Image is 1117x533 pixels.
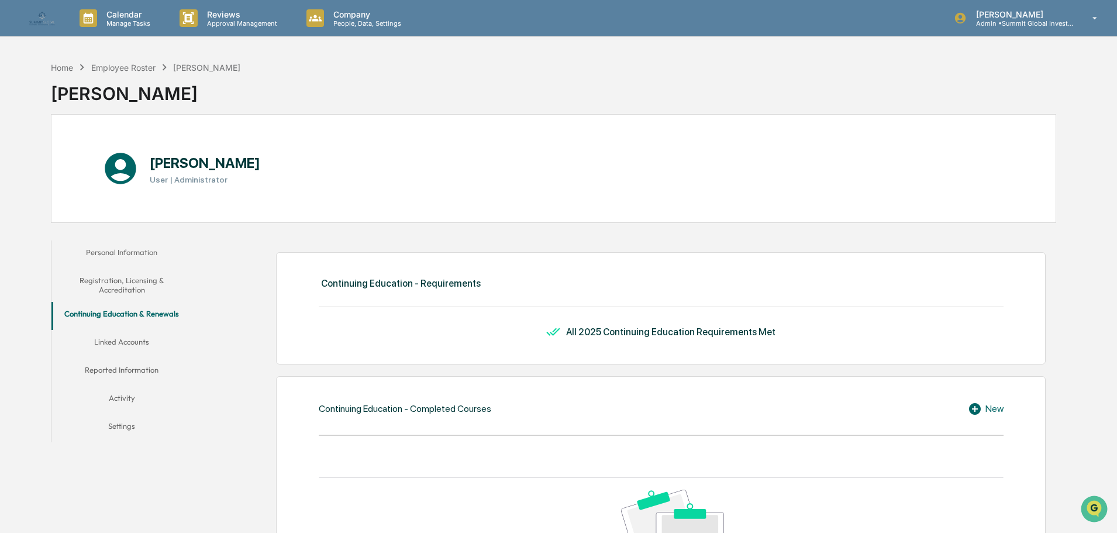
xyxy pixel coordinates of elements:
[116,198,142,207] span: Pylon
[40,90,192,101] div: Start new chat
[7,143,80,164] a: 🖐️Preclearance
[82,198,142,207] a: Powered byPylon
[319,403,491,414] div: Continuing Education - Completed Courses
[51,269,192,302] button: Registration, Licensing & Accreditation
[51,330,192,358] button: Linked Accounts
[23,147,75,159] span: Preclearance
[321,278,481,289] div: Continuing Education - Requirements
[198,19,283,27] p: Approval Management
[51,63,73,73] div: Home
[1080,494,1111,526] iframe: Open customer support
[85,149,94,158] div: 🗄️
[566,326,775,338] div: All 2025 Continuing Education Requirements Met
[199,93,213,107] button: Start new chat
[91,63,156,73] div: Employee Roster
[51,358,192,386] button: Reported Information
[967,9,1075,19] p: [PERSON_NAME]
[97,19,156,27] p: Manage Tasks
[967,19,1075,27] p: Admin • Summit Global Investments
[28,9,56,27] img: logo
[12,25,213,43] p: How can we help?
[7,165,78,186] a: 🔎Data Lookup
[150,154,260,171] h1: [PERSON_NAME]
[97,9,156,19] p: Calendar
[12,149,21,158] div: 🖐️
[324,19,407,27] p: People, Data, Settings
[51,74,240,104] div: [PERSON_NAME]
[12,90,33,111] img: 1746055101610-c473b297-6a78-478c-a979-82029cc54cd1
[51,386,192,414] button: Activity
[198,9,283,19] p: Reviews
[51,240,192,442] div: secondary tabs example
[96,147,145,159] span: Attestations
[51,240,192,269] button: Personal Information
[968,402,1004,416] div: New
[324,9,407,19] p: Company
[173,63,240,73] div: [PERSON_NAME]
[51,414,192,442] button: Settings
[80,143,150,164] a: 🗄️Attestations
[40,101,148,111] div: We're available if you need us!
[12,171,21,180] div: 🔎
[23,170,74,181] span: Data Lookup
[51,302,192,330] button: Continuing Education & Renewals
[150,175,260,184] h3: User | Administrator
